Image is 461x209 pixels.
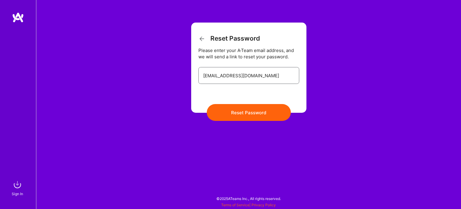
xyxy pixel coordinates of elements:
[198,35,206,42] i: icon ArrowBack
[13,179,23,197] a: sign inSign In
[11,179,23,191] img: sign in
[221,203,249,207] a: Terms of Service
[221,203,276,207] span: |
[36,191,461,206] div: © 2025 ATeams Inc., All rights reserved.
[198,35,260,42] h3: Reset Password
[252,203,276,207] a: Privacy Policy
[12,191,23,197] div: Sign In
[198,47,299,60] div: Please enter your A·Team email address, and we will send a link to reset your password.
[12,12,24,23] img: logo
[207,104,291,121] button: Reset Password
[203,68,294,83] input: Email...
